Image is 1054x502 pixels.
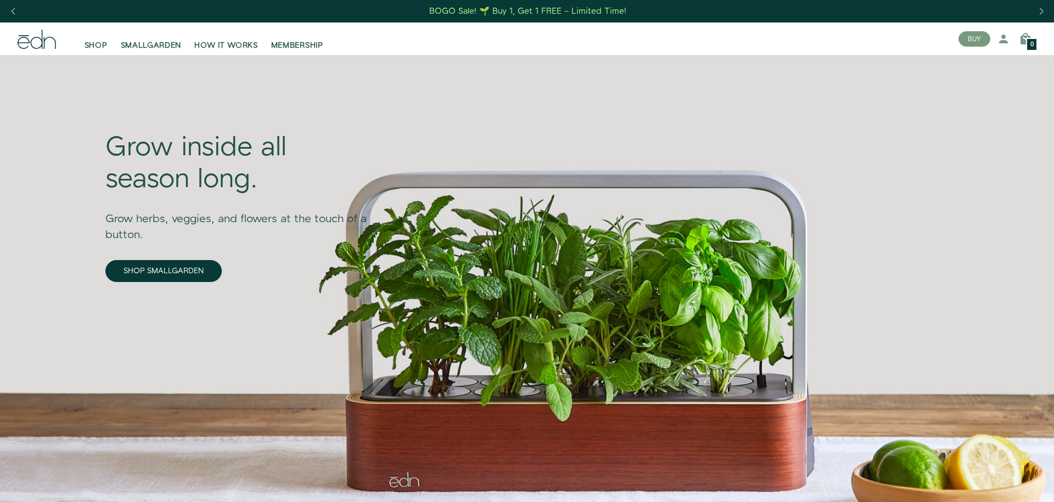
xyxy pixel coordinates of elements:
a: BOGO Sale! 🌱 Buy 1, Get 1 FREE – Limited Time! [429,3,628,20]
button: BUY [958,31,990,47]
span: SMALLGARDEN [121,40,182,51]
a: HOW IT WORKS [188,27,264,51]
span: 0 [1030,42,1034,48]
a: SHOP SMALLGARDEN [105,260,222,282]
span: MEMBERSHIP [271,40,323,51]
div: Grow herbs, veggies, and flowers at the touch of a button. [105,196,372,243]
div: BOGO Sale! 🌱 Buy 1, Get 1 FREE – Limited Time! [429,5,626,17]
div: Grow inside all season long. [105,132,372,195]
a: SMALLGARDEN [114,27,188,51]
a: SHOP [78,27,114,51]
a: MEMBERSHIP [265,27,330,51]
span: SHOP [85,40,108,51]
span: HOW IT WORKS [194,40,257,51]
